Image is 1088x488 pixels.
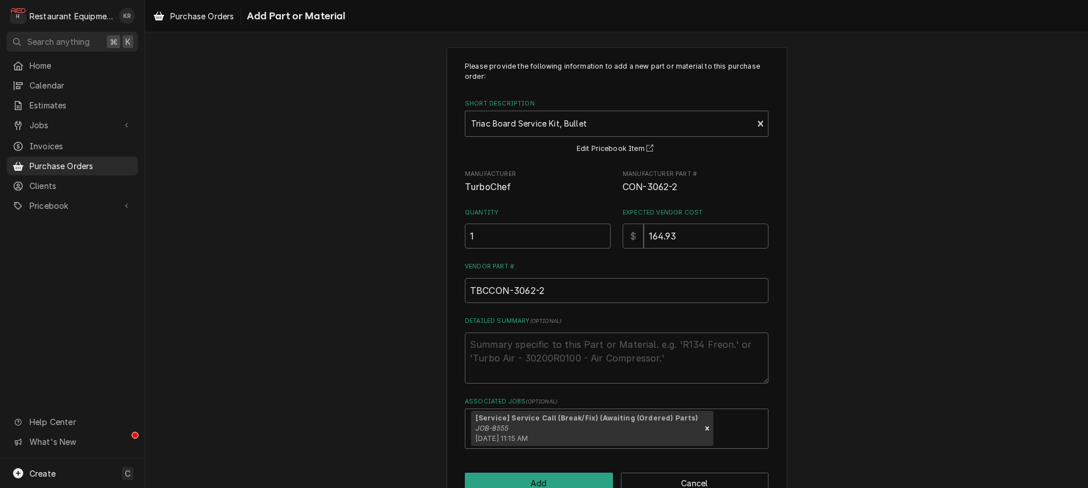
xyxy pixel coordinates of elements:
[623,182,678,192] span: CON-3062-2
[465,262,768,271] label: Vendor Part #
[30,140,132,152] span: Invoices
[465,180,611,194] span: Manufacturer
[465,61,768,449] div: Line Item Create/Update Form
[27,36,90,48] span: Search anything
[30,160,132,172] span: Purchase Orders
[7,196,138,215] a: Go to Pricebook
[125,36,131,48] span: K
[623,208,768,249] div: Expected Vendor Cost
[30,416,131,428] span: Help Center
[465,170,611,179] span: Manufacturer
[465,99,768,108] label: Short Description
[701,411,713,446] div: Remove [object Object]
[465,317,768,326] label: Detailed Summary
[119,8,135,24] div: Kelli Robinette's Avatar
[119,8,135,24] div: KR
[476,424,509,432] em: JOB-8555
[30,469,56,478] span: Create
[623,224,644,249] div: $
[7,157,138,175] a: Purchase Orders
[465,208,611,249] div: Quantity
[465,61,768,82] p: Please provide the following information to add a new part or material to this purchase order:
[465,208,611,217] label: Quantity
[30,200,115,212] span: Pricebook
[30,180,132,192] span: Clients
[476,414,699,422] strong: [Service] Service Call (Break/Fix) (Awaiting (Ordered) Parts)
[30,79,132,91] span: Calendar
[30,10,113,22] div: Restaurant Equipment Diagnostics
[7,116,138,134] a: Go to Jobs
[623,170,768,179] span: Manufacturer Part #
[7,176,138,195] a: Clients
[465,182,511,192] span: TurboChef
[170,10,234,22] span: Purchase Orders
[465,99,768,155] div: Short Description
[623,208,768,217] label: Expected Vendor Cost
[7,96,138,115] a: Estimates
[243,9,345,24] span: Add Part or Material
[476,434,528,443] span: [DATE] 11:15 AM
[7,137,138,155] a: Invoices
[110,36,117,48] span: ⌘
[465,262,768,302] div: Vendor Part #
[30,99,132,111] span: Estimates
[623,180,768,194] span: Manufacturer Part #
[7,76,138,95] a: Calendar
[465,317,768,383] div: Detailed Summary
[465,397,768,406] label: Associated Jobs
[30,60,132,71] span: Home
[149,7,238,26] a: Purchase Orders
[623,170,768,194] div: Manufacturer Part #
[465,397,768,449] div: Associated Jobs
[530,318,562,324] span: ( optional )
[10,8,26,24] div: R
[526,398,557,405] span: ( optional )
[7,413,138,431] a: Go to Help Center
[575,142,659,156] button: Edit Pricebook Item
[10,8,26,24] div: Restaurant Equipment Diagnostics's Avatar
[7,432,138,451] a: Go to What's New
[30,436,131,448] span: What's New
[125,468,131,479] span: C
[465,170,611,194] div: Manufacturer
[7,32,138,52] button: Search anything⌘K
[30,119,115,131] span: Jobs
[7,56,138,75] a: Home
